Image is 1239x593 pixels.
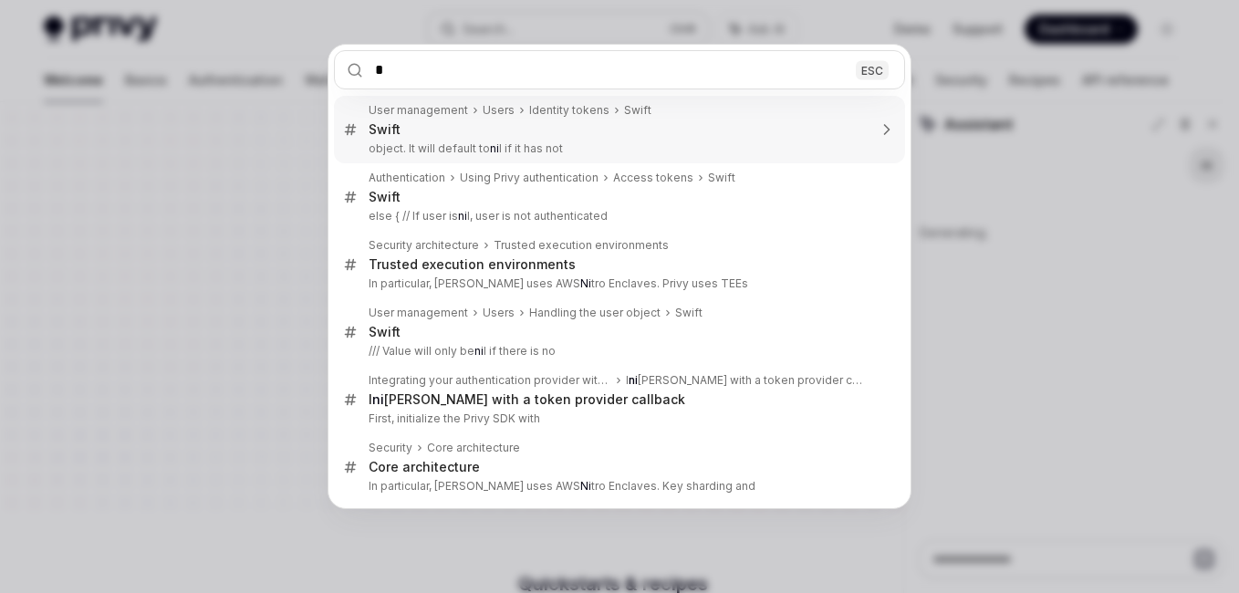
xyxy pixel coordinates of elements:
div: Swift [675,306,703,320]
b: Ni [580,479,591,493]
p: else { // If user is l, user is not authenticated [369,209,867,224]
div: Security [369,441,412,455]
div: I [PERSON_NAME] with a token provider callback [626,373,867,388]
p: object. It will default to l if it has not [369,141,867,156]
div: Trusted execution environments [369,256,576,273]
div: User management [369,103,468,118]
div: Core architecture [369,459,480,475]
p: In particular, [PERSON_NAME] uses AWS tro Enclaves. Key sharding and [369,479,867,494]
div: Swift [624,103,651,118]
b: ni [490,141,499,155]
b: ni [372,391,384,407]
div: Integrating your authentication provider with Privy [369,373,611,388]
div: Users [483,103,515,118]
p: /// Value will only be l if there is no [369,344,867,359]
b: ni [458,209,467,223]
div: Users [483,306,515,320]
div: Using Privy authentication [460,171,599,185]
div: Handling the user object [529,306,661,320]
div: I [PERSON_NAME] with a token provider callback [369,391,685,408]
div: ESC [856,60,889,79]
p: In particular, [PERSON_NAME] uses AWS tro Enclaves. Privy uses TEEs [369,276,867,291]
div: Security architecture [369,238,479,253]
p: First, initialize the Privy SDK with [369,411,867,426]
div: Trusted execution environments [494,238,669,253]
div: Authentication [369,171,445,185]
div: Swift [369,324,401,340]
div: Access tokens [613,171,693,185]
b: Ni [580,276,591,290]
div: Swift [369,121,401,138]
div: Core architecture [427,441,520,455]
div: Identity tokens [529,103,609,118]
b: ni [474,344,484,358]
div: Swift [369,189,401,205]
div: Swift [708,171,735,185]
div: User management [369,306,468,320]
b: ni [629,373,638,387]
